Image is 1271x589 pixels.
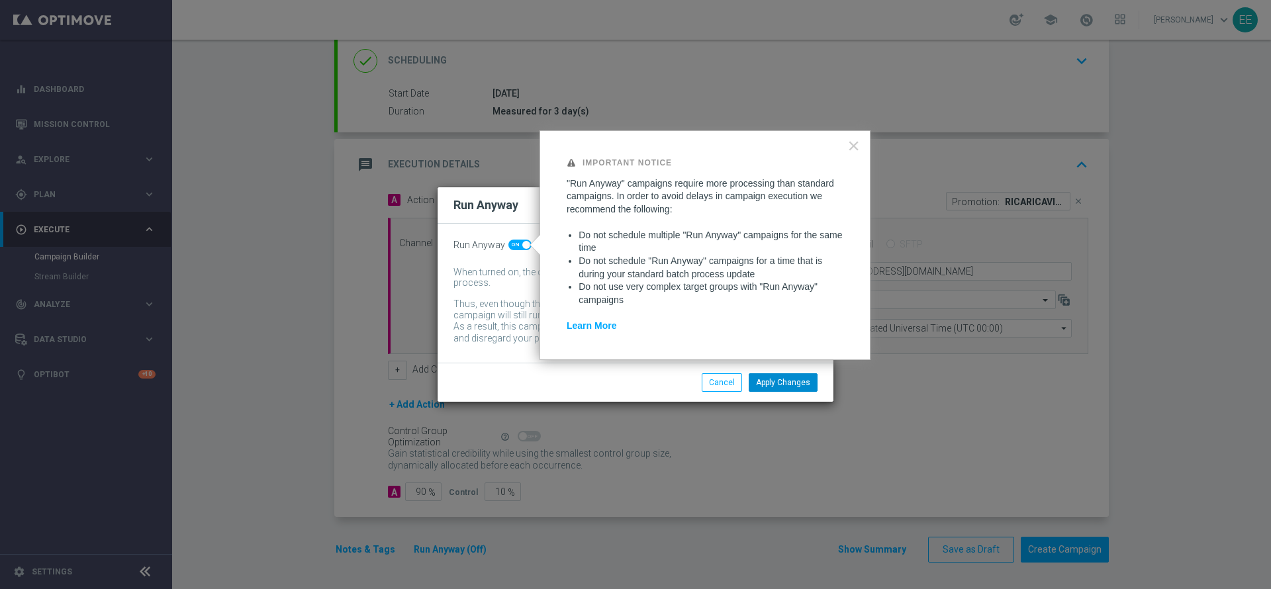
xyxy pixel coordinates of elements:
[453,321,798,347] div: As a result, this campaign might include customers whose data has been changed and disregard your...
[453,267,798,289] div: When turned on, the campaign will be executed regardless of your site's batch-data process.
[453,240,505,251] span: Run Anyway
[579,281,843,306] li: Do not use very complex target groups with "Run Anyway" campaigns
[453,298,798,321] div: Thus, even though the batch-data process might not be complete by then, the campaign will still r...
[567,320,616,331] a: Learn More
[567,177,843,216] p: "Run Anyway" campaigns require more processing than standard campaigns. In order to avoid delays ...
[579,229,843,255] li: Do not schedule multiple "Run Anyway" campaigns for the same time
[579,255,843,281] li: Do not schedule "Run Anyway" campaigns for a time that is during your standard batch process update
[847,135,860,156] button: Close
[702,373,742,392] button: Cancel
[453,197,518,213] h2: Run Anyway
[583,158,672,167] strong: Important Notice
[749,373,818,392] button: Apply Changes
